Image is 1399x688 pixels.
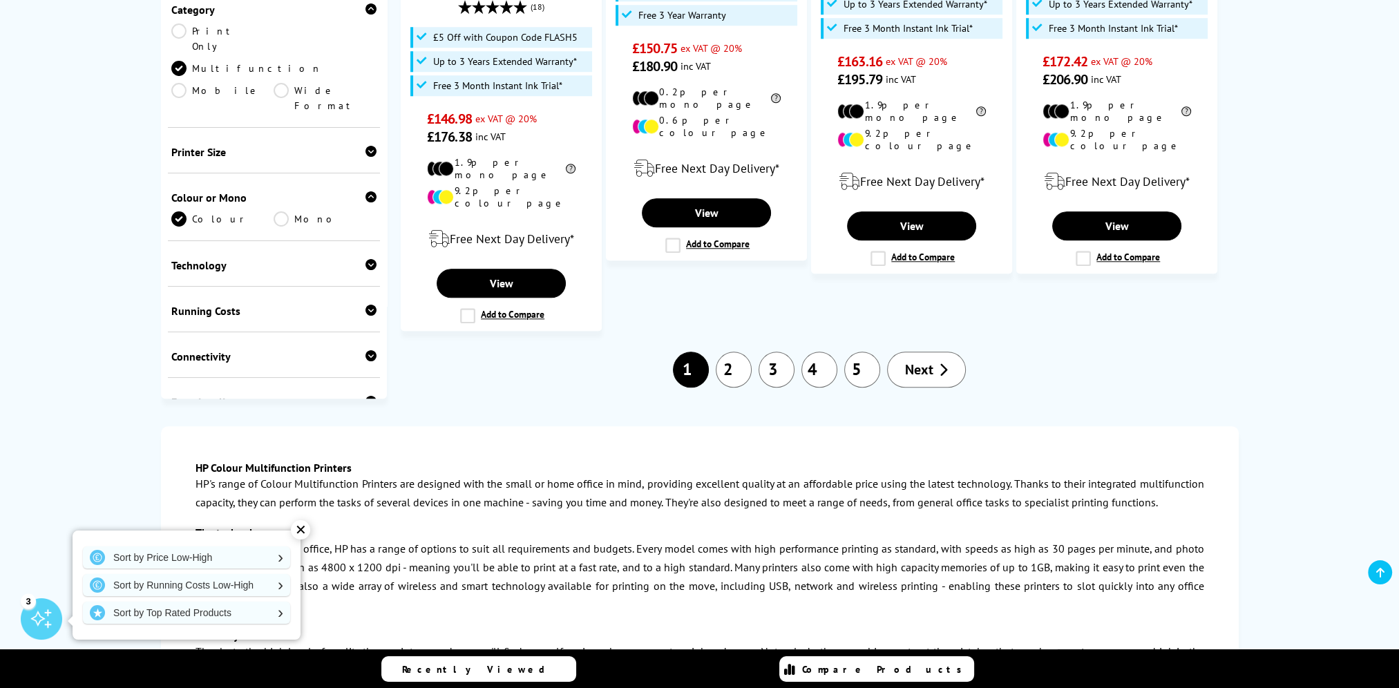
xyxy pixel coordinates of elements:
a: 5 [844,352,880,388]
span: Recently Viewed [402,663,559,676]
span: £180.90 [632,57,677,75]
span: ex VAT @ 20% [475,112,537,125]
span: £146.98 [427,110,472,128]
span: £172.42 [1043,52,1087,70]
a: 3 [759,352,794,388]
a: Compare Products [779,656,974,682]
label: Add to Compare [870,251,955,266]
h3: The technology [196,526,1204,539]
li: 9.2p per colour page [837,127,986,152]
li: 0.6p per colour page [632,114,781,139]
li: 1.9p per mono page [427,156,575,181]
a: View [847,211,976,240]
span: £163.16 [837,52,882,70]
div: Colour or Mono [171,191,377,204]
span: £195.79 [837,70,882,88]
a: Colour [171,211,274,227]
span: Free 3 Month Instant Ink Trial* [1049,23,1178,34]
span: ex VAT @ 20% [886,55,947,68]
label: Add to Compare [460,308,544,323]
li: 1.9p per mono page [837,99,986,124]
span: Compare Products [802,663,969,676]
span: £5 Off with Coupon Code FLASH5 [433,32,578,43]
span: £206.90 [1043,70,1087,88]
span: inc VAT [475,130,506,143]
div: 3 [21,593,36,609]
li: 0.2p per mono page [632,86,781,111]
div: modal_delivery [819,162,1005,201]
a: Sort by Top Rated Products [83,602,290,624]
span: Next [905,361,933,379]
div: modal_delivery [1024,162,1210,201]
a: View [1052,211,1181,240]
span: ex VAT @ 20% [1091,55,1152,68]
p: For the small or home office, HP has a range of options to suit all requirements and budgets. Eve... [196,539,1204,615]
div: ✕ [291,520,310,539]
div: Functionality [171,395,377,409]
a: Recently Viewed [381,656,576,682]
a: Wide Format [274,83,377,113]
span: inc VAT [886,73,916,86]
a: Print Only [171,23,274,54]
span: £150.75 [632,39,677,57]
div: Connectivity [171,350,377,363]
span: ex VAT @ 20% [681,41,742,55]
div: modal_delivery [613,149,799,188]
span: Up to 3 Years Extended Warranty* [433,56,577,67]
a: Mono [274,211,377,227]
span: Free 3 Month Instant Ink Trial* [844,23,973,34]
li: 9.2p per colour page [427,184,575,209]
span: Free 3 Month Instant Ink Trial* [433,80,562,91]
span: inc VAT [681,59,711,73]
a: Sort by Running Costs Low-High [83,574,290,596]
span: £176.38 [427,128,472,146]
label: Add to Compare [1076,251,1160,266]
a: Next [887,352,966,388]
a: Mobile [171,83,274,113]
span: inc VAT [1091,73,1121,86]
h3: HP Colour Multifunction Printers [196,461,1204,475]
div: Running Costs [171,304,377,318]
a: View [437,269,565,298]
li: 9.2p per colour page [1043,127,1191,152]
a: View [642,198,770,227]
div: Category [171,3,377,17]
a: Sort by Price Low-High [83,546,290,568]
div: modal_delivery [408,220,594,258]
a: 4 [801,352,837,388]
a: Multifunction [171,61,322,76]
li: 1.9p per mono page [1043,99,1191,124]
a: 2 [716,352,752,388]
div: Technology [171,258,377,272]
h3: Economy [196,629,1204,642]
p: HP's range of Colour Multifunction Printers are designed with the small or home office in mind, p... [196,475,1204,512]
div: Printer Size [171,145,377,159]
span: Free 3 Year Warranty [638,10,726,21]
label: Add to Compare [665,238,750,253]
